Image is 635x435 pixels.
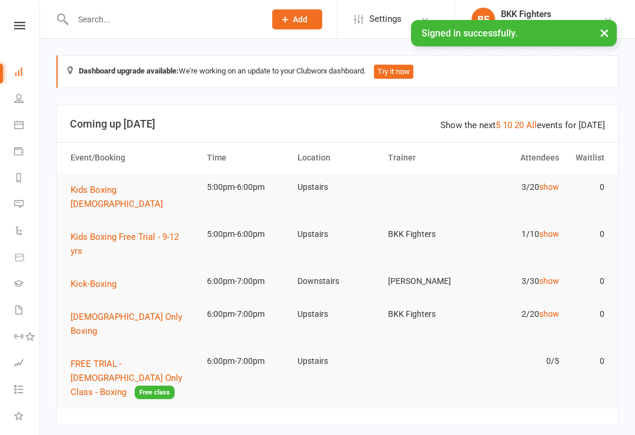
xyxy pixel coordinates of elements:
[71,359,182,397] span: FREE TRIAL - [DEMOGRAPHIC_DATA] Only Class - Boxing
[594,20,615,45] button: ×
[501,19,603,30] div: BKK Fighters Colchester Ltd
[369,6,402,32] span: Settings
[202,173,292,201] td: 5:00pm-6:00pm
[501,9,603,19] div: BKK Fighters
[272,9,322,29] button: Add
[56,55,619,88] div: We're working on an update to your Clubworx dashboard.
[473,143,564,173] th: Attendees
[292,300,383,328] td: Upstairs
[135,386,175,399] span: Free class
[564,143,610,173] th: Waitlist
[202,220,292,248] td: 5:00pm-6:00pm
[472,8,495,31] div: BF
[383,267,473,295] td: [PERSON_NAME]
[564,267,610,295] td: 0
[539,182,559,192] a: show
[440,118,605,132] div: Show the next events for [DATE]
[539,309,559,319] a: show
[292,143,383,173] th: Location
[202,300,292,328] td: 6:00pm-7:00pm
[14,166,41,192] a: Reports
[71,232,179,256] span: Kids Boxing Free Trial - 9-12 yrs
[71,183,196,211] button: Kids Boxing [DEMOGRAPHIC_DATA]
[70,118,605,130] h3: Coming up [DATE]
[526,120,537,130] a: All
[564,347,610,375] td: 0
[14,404,41,430] a: What's New
[564,173,610,201] td: 0
[14,139,41,166] a: Payments
[473,347,564,375] td: 0/5
[14,60,41,86] a: Dashboard
[473,220,564,248] td: 1/10
[473,300,564,328] td: 2/20
[202,143,292,173] th: Time
[383,220,473,248] td: BKK Fighters
[539,276,559,286] a: show
[292,347,383,375] td: Upstairs
[473,267,564,295] td: 3/30
[383,300,473,328] td: BKK Fighters
[71,312,182,336] span: [DEMOGRAPHIC_DATA] Only Boxing
[496,120,500,130] a: 5
[202,267,292,295] td: 6:00pm-7:00pm
[69,11,257,28] input: Search...
[71,185,163,209] span: Kids Boxing [DEMOGRAPHIC_DATA]
[65,143,202,173] th: Event/Booking
[383,143,473,173] th: Trainer
[14,351,41,377] a: Assessments
[564,300,610,328] td: 0
[292,220,383,248] td: Upstairs
[422,28,517,39] span: Signed in successfully.
[514,120,524,130] a: 20
[292,173,383,201] td: Upstairs
[14,113,41,139] a: Calendar
[374,65,413,79] button: Try it now
[71,310,196,338] button: [DEMOGRAPHIC_DATA] Only Boxing
[503,120,512,130] a: 10
[564,220,610,248] td: 0
[79,66,179,75] strong: Dashboard upgrade available:
[473,173,564,201] td: 3/20
[539,229,559,239] a: show
[71,279,116,289] span: Kick-Boxing
[292,267,383,295] td: Downstairs
[71,230,196,258] button: Kids Boxing Free Trial - 9-12 yrs
[202,347,292,375] td: 6:00pm-7:00pm
[71,357,196,400] button: FREE TRIAL - [DEMOGRAPHIC_DATA] Only Class - BoxingFree class
[14,86,41,113] a: People
[293,15,308,24] span: Add
[71,277,125,291] button: Kick-Boxing
[14,245,41,272] a: Product Sales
